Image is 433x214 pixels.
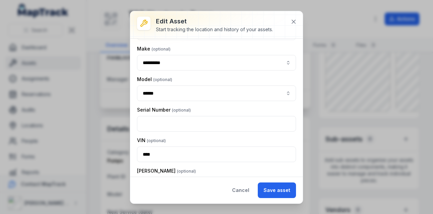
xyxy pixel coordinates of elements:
[137,137,166,144] label: VIN
[137,85,296,101] input: asset-edit:cf[7b2ad715-4ce1-4afd-baaf-5d2b22496a4d]-label
[137,76,172,83] label: Model
[137,55,296,71] input: asset-edit:cf[8551d161-b1ce-4bc5-a3dd-9fa232d53e47]-label
[258,182,296,198] button: Save asset
[156,26,273,33] div: Start tracking the location and history of your assets.
[137,106,191,113] label: Serial Number
[226,182,255,198] button: Cancel
[156,17,273,26] h3: Edit asset
[137,45,170,52] label: Make
[137,168,196,174] label: [PERSON_NAME]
